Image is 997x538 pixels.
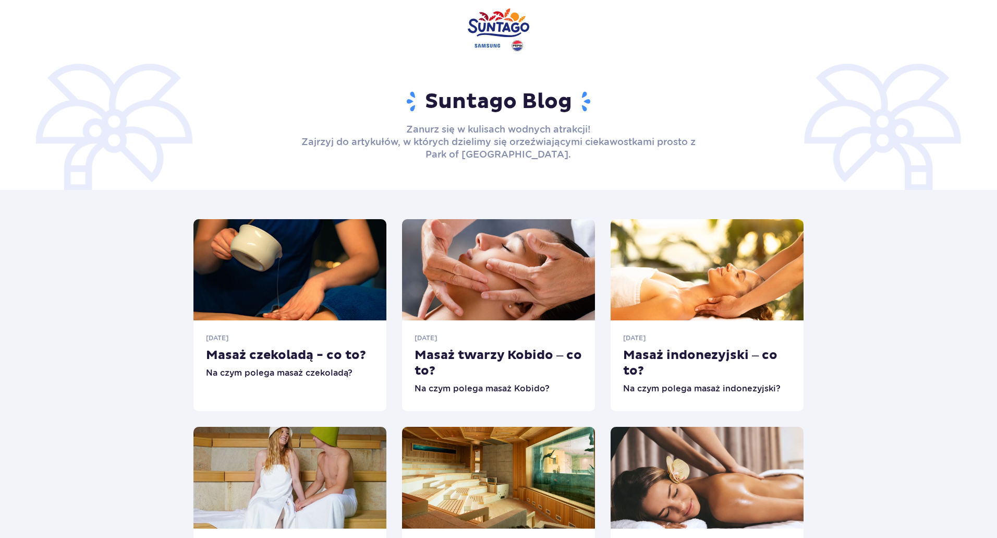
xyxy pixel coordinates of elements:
p: [DATE] [415,333,582,343]
h6: Masaż czekoladą - co to? [206,348,374,363]
div: Na czym polega masaż indonezyjski? [623,383,791,394]
img: Gdzie zabrać dziewczynę na urodziny [193,427,386,528]
img: masaż indonezyjski [611,219,804,320]
a: [DATE] Masaż twarzy Kobido – co to? Na czym polega masaż Kobido? [402,219,595,394]
img: SPA_masaż (11)-min [193,219,386,320]
div: Na czym polega masaż Kobido? [415,383,582,394]
p: Zajrzyj do artykułów, w których dzielimy się orzeźwiającymi ciekawostkami prosto z Park of [GEOGR... [299,136,698,161]
p: [DATE] [623,333,791,343]
img: akwarium 2 [402,427,595,528]
h6: Masaż indonezyjski – co to? [623,348,791,379]
p: [DATE] [206,333,374,343]
p: Zanurz się w kulisach wodnych atrakcji! [299,123,698,136]
img: Masaż twarzy Kobido – co to Na czym polega [402,219,595,320]
a: [DATE] Masaż indonezyjski – co to? Na czym polega masaż indonezyjski? [611,219,804,394]
h6: Masaż twarzy Kobido – co to? [415,348,582,379]
h1: Suntago Blog [425,89,572,115]
a: [DATE] Masaż czekoladą - co to? Na czym polega masaż czekoladą? [193,219,386,379]
div: Na czym polega masaż czekoladą? [206,367,374,379]
img: Masaż balijski – starożytna sztuka relaksu, którą musisz poznać [611,427,804,528]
